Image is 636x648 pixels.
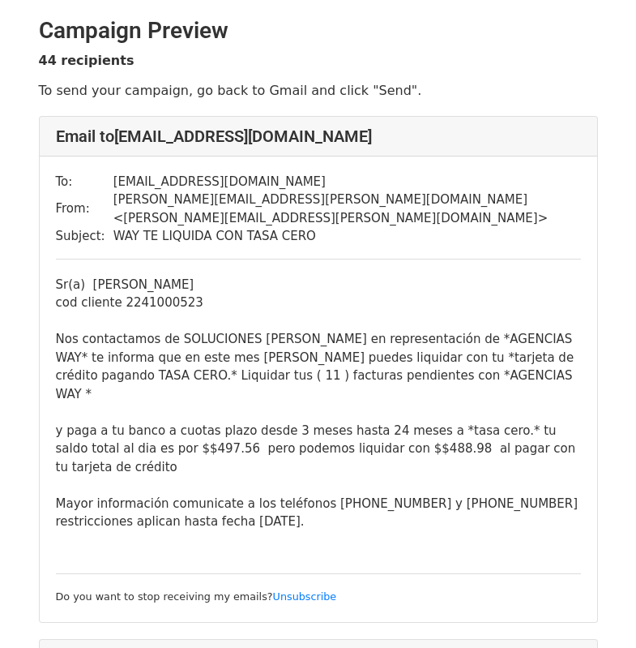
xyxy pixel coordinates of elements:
[56,227,113,246] td: Subject:
[113,227,581,246] td: WAY TE LIQUIDA CON TASA CERO
[56,330,581,531] div: Nos contactamos de SOLUCIONES [PERSON_NAME] en representación de *AGENCIAS WAY* te informa que en...
[56,191,113,227] td: From:
[39,17,598,45] h2: Campaign Preview
[113,173,581,191] td: [EMAIL_ADDRESS][DOMAIN_NAME]
[39,82,598,99] p: To send your campaign, go back to Gmail and click "Send".
[56,173,113,191] td: To:
[39,53,134,68] strong: 44 recipients
[56,294,581,531] div: cod cliente 2241000523
[113,191,581,227] td: [PERSON_NAME][EMAIL_ADDRESS][PERSON_NAME][DOMAIN_NAME] < [PERSON_NAME][EMAIL_ADDRESS][PERSON_NAME...
[273,590,337,603] a: Unsubscribe
[56,276,581,606] div: Sr(a) [PERSON_NAME]
[56,590,337,603] small: Do you want to stop receiving my emails?
[56,127,581,146] h4: Email to [EMAIL_ADDRESS][DOMAIN_NAME]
